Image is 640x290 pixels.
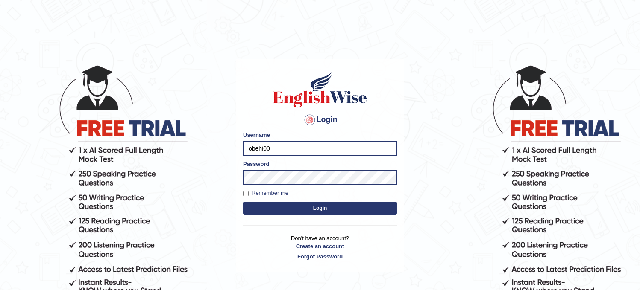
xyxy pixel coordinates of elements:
a: Create an account [243,242,397,250]
button: Login [243,202,397,215]
a: Forgot Password [243,252,397,261]
label: Password [243,160,269,168]
p: Don't have an account? [243,234,397,261]
img: Logo of English Wise sign in for intelligent practice with AI [271,70,369,109]
label: Username [243,131,270,139]
input: Remember me [243,191,249,196]
h4: Login [243,113,397,127]
label: Remember me [243,189,288,197]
